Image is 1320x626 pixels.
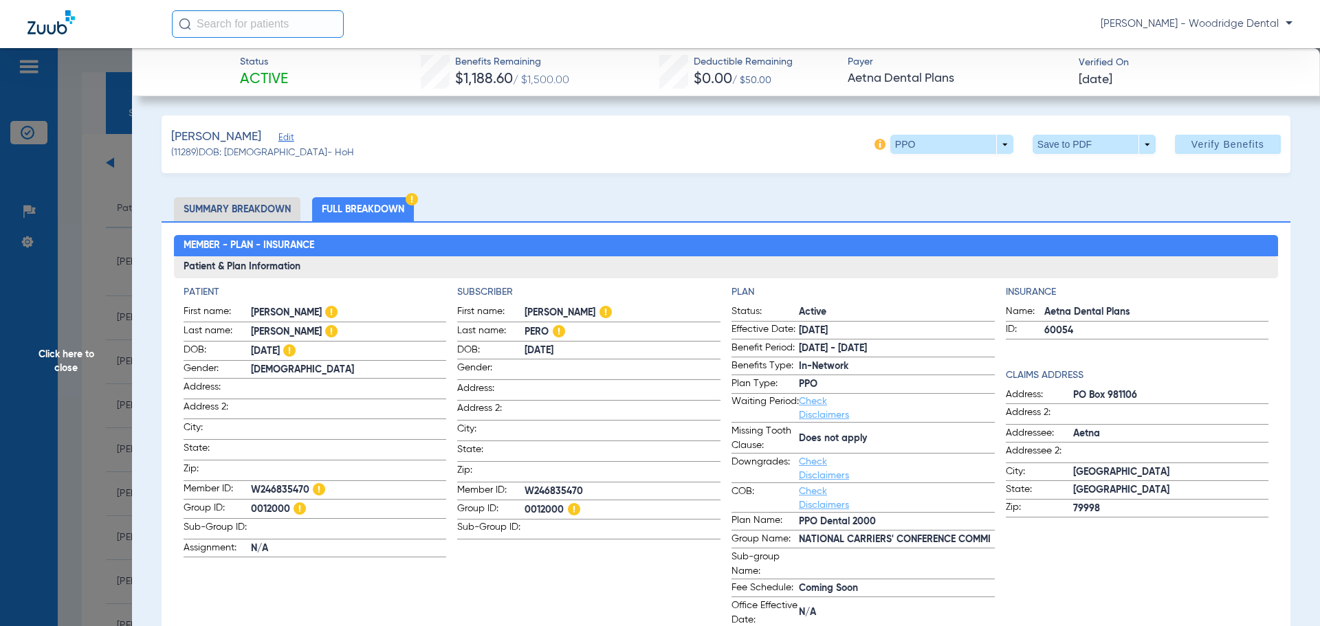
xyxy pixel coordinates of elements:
[1073,388,1269,403] span: PO Box 981106
[731,513,799,530] span: Plan Name:
[1079,71,1112,89] span: [DATE]
[457,343,525,359] span: DOB:
[799,581,995,596] span: Coming Soon
[312,197,414,221] li: Full Breakdown
[455,72,513,87] span: $1,188.60
[278,133,291,146] span: Edit
[184,380,251,399] span: Address:
[184,462,251,480] span: Zip:
[513,75,569,86] span: / $1,500.00
[184,285,447,300] h4: Patient
[1044,324,1269,338] span: 60054
[568,503,580,515] img: Hazard
[184,343,251,360] span: DOB:
[184,304,251,322] span: First name:
[848,70,1067,87] span: Aetna Dental Plans
[1006,322,1044,339] span: ID:
[731,532,799,548] span: Group Name:
[1033,135,1156,154] button: Save to PDF
[184,324,251,341] span: Last name:
[731,322,799,339] span: Effective Date:
[694,72,732,87] span: $0.00
[731,377,799,393] span: Plan Type:
[184,501,251,518] span: Group ID:
[731,550,799,579] span: Sub-group Name:
[184,441,251,460] span: State:
[1006,388,1073,404] span: Address:
[251,501,447,518] span: 0012000
[184,520,251,539] span: Sub-Group ID:
[240,70,288,89] span: Active
[799,515,995,529] span: PPO Dental 2000
[184,400,251,418] span: Address 2:
[184,361,251,378] span: Gender:
[1079,56,1298,70] span: Verified On
[457,304,525,322] span: First name:
[1073,465,1269,480] span: [GEOGRAPHIC_DATA]
[1044,305,1269,320] span: Aetna Dental Plans
[525,304,720,322] span: [PERSON_NAME]
[171,146,354,160] span: (11289) DOB: [DEMOGRAPHIC_DATA] - HoH
[731,424,799,453] span: Missing Tooth Clause:
[1006,304,1044,321] span: Name:
[1006,368,1269,383] app-breakdown-title: Claims Address
[184,541,251,557] span: Assignment:
[1006,405,1073,424] span: Address 2:
[179,18,191,30] img: Search Icon
[294,502,306,515] img: Hazard
[799,605,995,620] span: N/A
[799,457,849,480] a: Check Disclaimers
[457,483,525,500] span: Member ID:
[731,484,799,512] span: COB:
[1175,135,1281,154] button: Verify Benefits
[694,55,793,69] span: Deductible Remaining
[890,135,1013,154] button: PPO
[184,421,251,439] span: City:
[1006,465,1073,481] span: City:
[251,541,447,556] span: N/A
[251,363,447,377] span: [DEMOGRAPHIC_DATA]
[457,381,525,400] span: Address:
[874,139,885,150] img: info-icon
[1006,285,1269,300] h4: Insurance
[525,324,720,341] span: PERO
[174,256,1279,278] h3: Patient & Plan Information
[457,502,525,519] span: Group ID:
[1006,482,1073,499] span: State:
[553,325,565,337] img: Hazard
[457,324,525,341] span: Last name:
[525,484,720,499] span: W246835470
[313,483,325,495] img: Hazard
[731,285,995,300] h4: Plan
[799,396,849,420] a: Check Disclaimers
[599,306,612,318] img: Hazard
[1073,502,1269,516] span: 79998
[283,344,296,357] img: Hazard
[457,361,525,379] span: Gender:
[731,341,799,357] span: Benefit Period:
[799,359,995,374] span: In-Network
[251,324,447,341] span: [PERSON_NAME]
[799,432,995,446] span: Does not apply
[325,325,338,337] img: Hazard
[184,482,251,499] span: Member ID:
[457,285,720,300] h4: Subscriber
[172,10,344,38] input: Search for patients
[251,482,447,499] span: W246835470
[525,502,720,519] span: 0012000
[848,55,1067,69] span: Payer
[457,463,525,482] span: Zip:
[455,55,569,69] span: Benefits Remaining
[799,324,995,338] span: [DATE]
[799,377,995,392] span: PPO
[240,55,288,69] span: Status
[171,128,261,146] span: [PERSON_NAME]
[174,235,1279,257] h2: Member - Plan - Insurance
[799,305,995,320] span: Active
[731,581,799,597] span: Fee Schedule:
[457,443,525,461] span: State:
